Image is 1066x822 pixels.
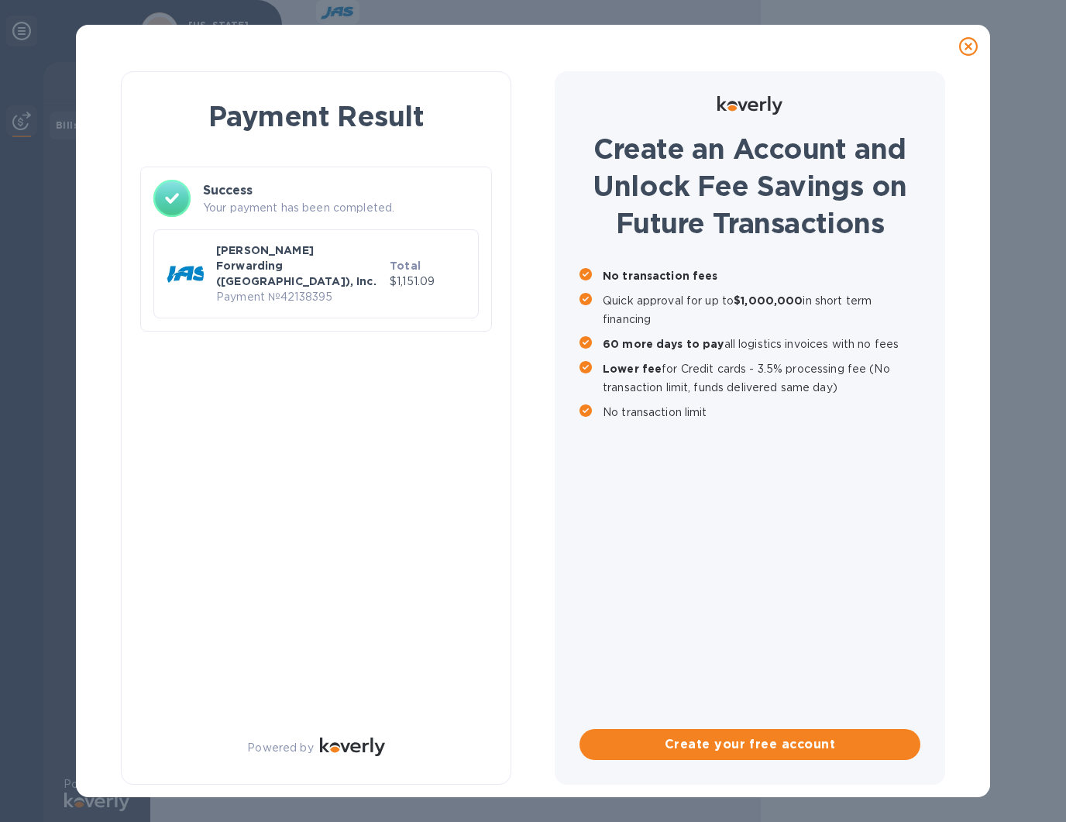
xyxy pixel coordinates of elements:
[603,335,920,353] p: all logistics invoices with no fees
[717,96,782,115] img: Logo
[603,359,920,397] p: for Credit cards - 3.5% processing fee (No transaction limit, funds delivered same day)
[247,740,313,756] p: Powered by
[390,260,421,272] b: Total
[579,729,920,760] button: Create your free account
[603,403,920,421] p: No transaction limit
[390,273,466,290] p: $1,151.09
[734,294,803,307] b: $1,000,000
[216,242,383,289] p: [PERSON_NAME] Forwarding ([GEOGRAPHIC_DATA]), Inc.
[216,289,383,305] p: Payment № 42138395
[320,738,385,756] img: Logo
[592,735,908,754] span: Create your free account
[146,97,486,136] h1: Payment Result
[603,270,718,282] b: No transaction fees
[603,363,662,375] b: Lower fee
[203,181,479,200] h3: Success
[603,291,920,328] p: Quick approval for up to in short term financing
[579,130,920,242] h1: Create an Account and Unlock Fee Savings on Future Transactions
[603,338,724,350] b: 60 more days to pay
[203,200,479,216] p: Your payment has been completed.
